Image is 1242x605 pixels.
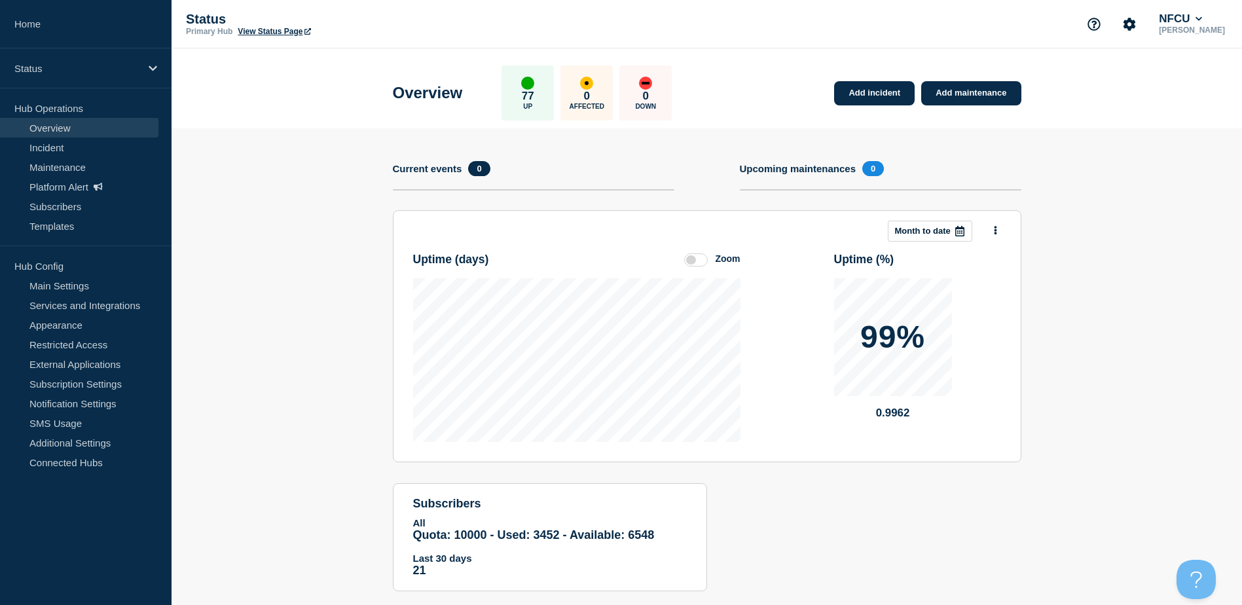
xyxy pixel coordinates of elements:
[860,321,925,353] p: 99%
[413,553,687,564] p: Last 30 days
[740,163,856,174] h4: Upcoming maintenances
[523,103,532,110] p: Up
[639,77,652,90] div: down
[834,81,915,105] a: Add incident
[413,517,687,528] p: All
[580,77,593,90] div: affected
[584,90,590,103] p: 0
[468,161,490,176] span: 0
[413,564,687,577] p: 21
[635,103,656,110] p: Down
[393,84,463,102] h1: Overview
[1177,560,1216,599] iframe: Help Scout Beacon - Open
[1080,10,1108,38] button: Support
[522,90,534,103] p: 77
[521,77,534,90] div: up
[1156,26,1228,35] p: [PERSON_NAME]
[643,90,649,103] p: 0
[413,497,687,511] h4: subscribers
[862,161,884,176] span: 0
[1116,10,1143,38] button: Account settings
[834,407,952,420] p: 0.9962
[921,81,1021,105] a: Add maintenance
[413,528,655,541] span: Quota: 10000 - Used: 3452 - Available: 6548
[715,253,740,264] div: Zoom
[413,253,489,266] h3: Uptime ( days )
[570,103,604,110] p: Affected
[1156,12,1205,26] button: NFCU
[834,253,894,266] h3: Uptime ( % )
[238,27,310,36] a: View Status Page
[895,226,951,236] p: Month to date
[393,163,462,174] h4: Current events
[186,12,448,27] p: Status
[14,63,140,74] p: Status
[186,27,232,36] p: Primary Hub
[888,221,972,242] button: Month to date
